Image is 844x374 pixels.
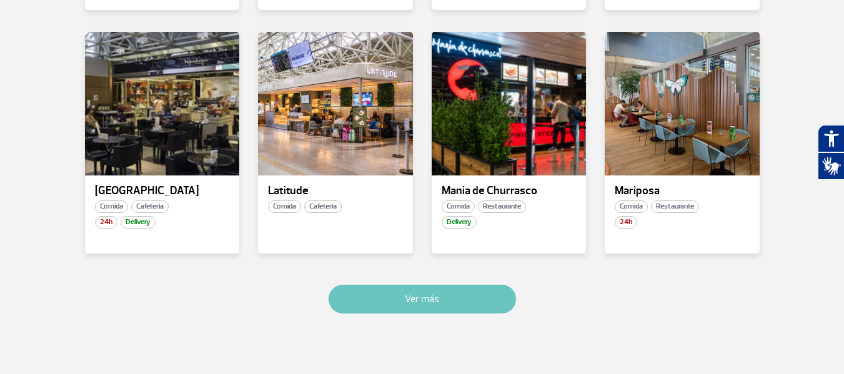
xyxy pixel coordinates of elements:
p: Mariposa [615,185,750,197]
p: [GEOGRAPHIC_DATA] [95,185,230,197]
span: 24h [615,216,637,229]
div: Plugin de acessibilidade da Hand Talk. [818,125,844,180]
span: Comida [95,200,128,213]
span: Comida [615,200,648,213]
span: Comida [442,200,475,213]
span: Comida [268,200,301,213]
button: Ver más [329,285,516,313]
span: Restaurante [651,200,699,213]
p: Latitude [268,185,403,197]
span: Restaurante [478,200,526,213]
p: Mania de Churrasco [442,185,577,197]
span: Cafetería [304,200,342,213]
button: Abrir recursos assistivos. [818,125,844,152]
span: Delivery [121,216,156,229]
span: Cafetería [131,200,169,213]
span: Delivery [442,216,477,229]
span: 24h [95,216,117,229]
button: Abrir tradutor de língua de sinais. [818,152,844,180]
